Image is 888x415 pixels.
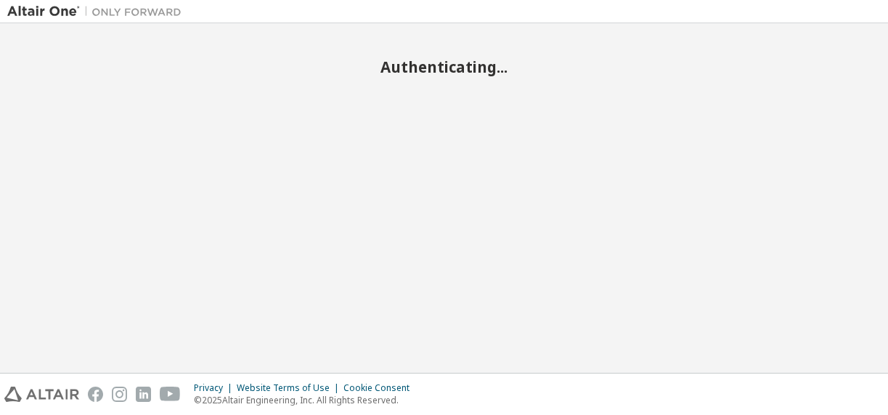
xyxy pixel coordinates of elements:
img: linkedin.svg [136,387,151,402]
div: Privacy [194,382,237,394]
div: Website Terms of Use [237,382,343,394]
img: youtube.svg [160,387,181,402]
p: © 2025 Altair Engineering, Inc. All Rights Reserved. [194,394,418,406]
div: Cookie Consent [343,382,418,394]
img: Altair One [7,4,189,19]
img: instagram.svg [112,387,127,402]
img: facebook.svg [88,387,103,402]
img: altair_logo.svg [4,387,79,402]
h2: Authenticating... [7,57,881,76]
